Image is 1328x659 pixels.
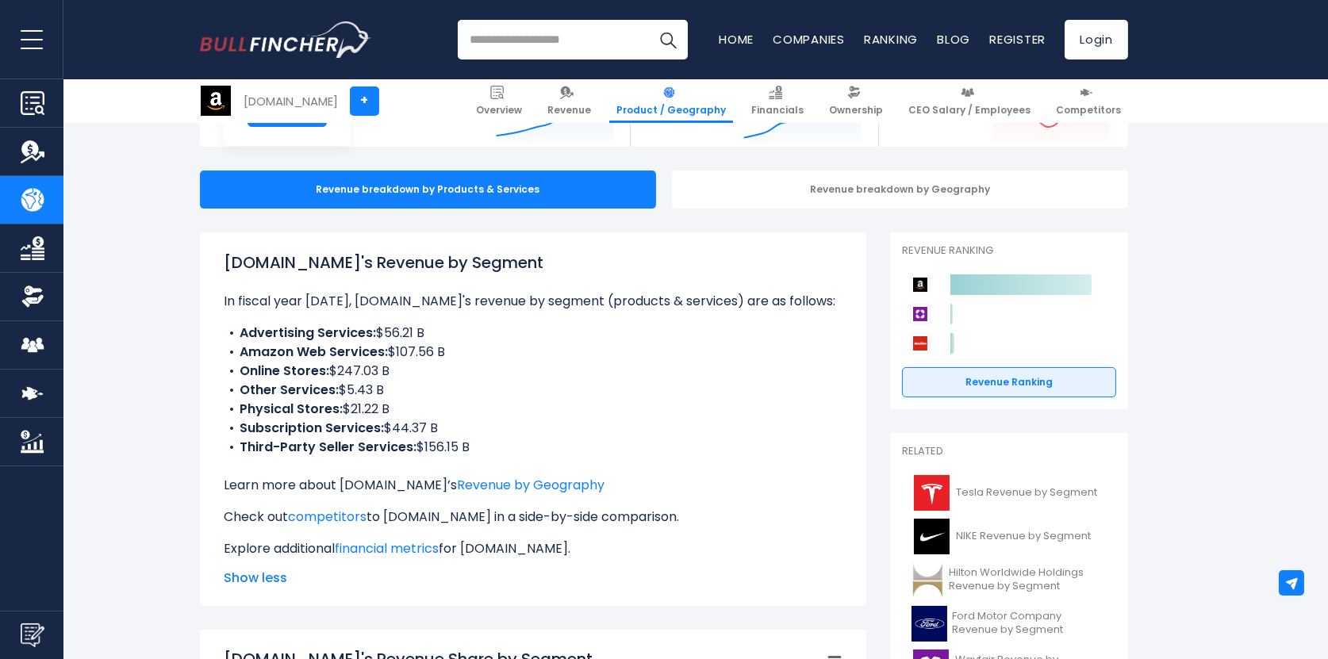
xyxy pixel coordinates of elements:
[224,292,842,311] p: In fiscal year [DATE], [DOMAIN_NAME]'s revenue by segment (products & services) are as follows:
[240,438,416,456] b: Third-Party Seller Services:
[902,471,1116,515] a: Tesla Revenue by Segment
[912,519,951,554] img: NKE logo
[902,445,1116,458] p: Related
[616,104,726,117] span: Product / Geography
[224,476,842,495] p: Learn more about [DOMAIN_NAME]’s
[744,79,811,123] a: Financials
[719,31,754,48] a: Home
[609,79,733,123] a: Product / Geography
[224,324,842,343] li: $56.21 B
[224,419,842,438] li: $44.37 B
[910,274,931,295] img: Amazon.com competitors logo
[350,86,379,116] a: +
[956,530,1091,543] span: NIKE Revenue by Segment
[1065,20,1128,59] a: Login
[457,476,605,494] a: Revenue by Geography
[773,31,845,48] a: Companies
[902,558,1116,602] a: Hilton Worldwide Holdings Revenue by Segment
[937,31,970,48] a: Blog
[1056,104,1121,117] span: Competitors
[912,562,944,598] img: HLT logo
[244,92,338,110] div: [DOMAIN_NAME]
[288,508,367,526] a: competitors
[240,381,339,399] b: Other Services:
[547,104,591,117] span: Revenue
[200,170,656,209] div: Revenue breakdown by Products & Services
[240,324,376,342] b: Advertising Services:
[476,104,522,117] span: Overview
[200,21,370,58] a: Go to homepage
[224,362,842,381] li: $247.03 B
[751,104,804,117] span: Financials
[829,104,883,117] span: Ownership
[1049,79,1128,123] a: Competitors
[912,606,947,642] img: F logo
[648,20,688,59] button: Search
[21,285,44,308] img: Ownership
[912,475,951,511] img: TSLA logo
[989,31,1046,48] a: Register
[540,79,598,123] a: Revenue
[224,539,842,558] p: Explore additional for [DOMAIN_NAME].
[224,438,842,457] li: $156.15 B
[240,362,329,380] b: Online Stores:
[902,367,1116,397] a: Revenue Ranking
[240,400,343,418] b: Physical Stores:
[240,343,388,361] b: Amazon Web Services:
[822,79,890,123] a: Ownership
[335,539,439,557] a: financial metrics
[908,104,1031,117] span: CEO Salary / Employees
[224,343,842,362] li: $107.56 B
[901,79,1038,123] a: CEO Salary / Employees
[910,333,931,354] img: AutoZone competitors logo
[240,419,384,437] b: Subscription Services:
[672,170,1128,209] div: Revenue breakdown by Geography
[224,381,842,400] li: $5.43 B
[224,508,842,527] p: Check out to [DOMAIN_NAME] in a side-by-side comparison.
[902,244,1116,258] p: Revenue Ranking
[902,602,1116,646] a: Ford Motor Company Revenue by Segment
[224,400,842,419] li: $21.22 B
[910,304,931,324] img: Wayfair competitors logo
[200,21,371,58] img: Bullfincher logo
[902,515,1116,558] a: NIKE Revenue by Segment
[864,31,918,48] a: Ranking
[469,79,529,123] a: Overview
[949,566,1107,593] span: Hilton Worldwide Holdings Revenue by Segment
[224,251,842,274] h1: [DOMAIN_NAME]'s Revenue by Segment
[952,610,1107,637] span: Ford Motor Company Revenue by Segment
[224,569,842,588] span: Show less
[201,86,231,116] img: AMZN logo
[956,486,1097,500] span: Tesla Revenue by Segment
